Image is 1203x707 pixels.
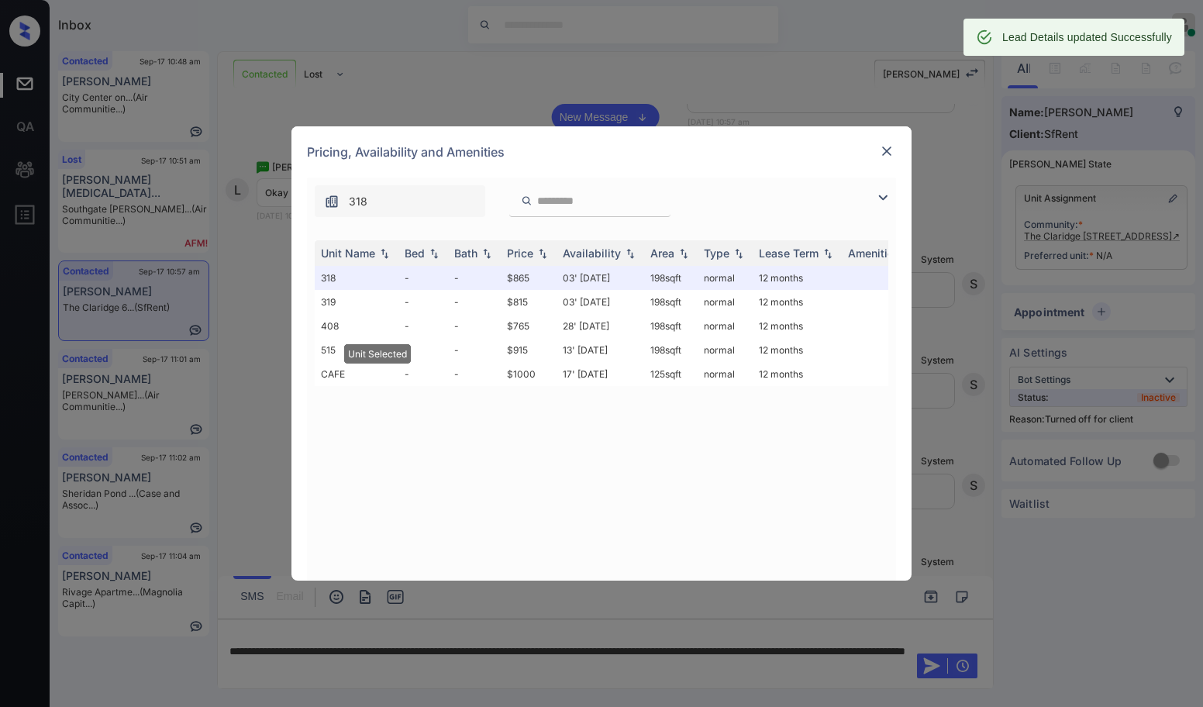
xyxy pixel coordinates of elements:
[753,338,842,362] td: 12 months
[644,314,698,338] td: 198 sqft
[315,266,398,290] td: 318
[753,314,842,338] td: 12 months
[377,248,392,259] img: sorting
[349,193,367,210] span: 318
[501,338,557,362] td: $915
[398,290,448,314] td: -
[874,188,892,207] img: icon-zuma
[698,266,753,290] td: normal
[454,247,477,260] div: Bath
[315,338,398,362] td: 515
[557,266,644,290] td: 03' [DATE]
[644,338,698,362] td: 198 sqft
[644,362,698,386] td: 125 sqft
[501,266,557,290] td: $865
[563,247,621,260] div: Availability
[398,338,448,362] td: -
[698,338,753,362] td: normal
[820,248,836,259] img: sorting
[315,314,398,338] td: 408
[753,266,842,290] td: 12 months
[848,247,900,260] div: Amenities
[759,247,819,260] div: Lease Term
[879,143,894,159] img: close
[321,247,375,260] div: Unit Name
[557,338,644,362] td: 13' [DATE]
[557,290,644,314] td: 03' [DATE]
[398,362,448,386] td: -
[1002,23,1172,51] div: Lead Details updated Successfully
[676,248,691,259] img: sorting
[698,290,753,314] td: normal
[405,247,425,260] div: Bed
[398,314,448,338] td: -
[479,248,495,259] img: sorting
[448,290,501,314] td: -
[753,362,842,386] td: 12 months
[698,314,753,338] td: normal
[426,248,442,259] img: sorting
[448,338,501,362] td: -
[398,266,448,290] td: -
[644,290,698,314] td: 198 sqft
[521,194,533,208] img: icon-zuma
[557,314,644,338] td: 28' [DATE]
[753,290,842,314] td: 12 months
[324,194,340,209] img: icon-zuma
[731,248,746,259] img: sorting
[644,266,698,290] td: 198 sqft
[448,314,501,338] td: -
[501,314,557,338] td: $765
[507,247,533,260] div: Price
[315,290,398,314] td: 319
[501,290,557,314] td: $815
[704,247,729,260] div: Type
[557,362,644,386] td: 17' [DATE]
[501,362,557,386] td: $1000
[622,248,638,259] img: sorting
[448,266,501,290] td: -
[698,362,753,386] td: normal
[291,126,912,178] div: Pricing, Availability and Amenities
[315,362,398,386] td: CAFE
[650,247,674,260] div: Area
[448,362,501,386] td: -
[535,248,550,259] img: sorting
